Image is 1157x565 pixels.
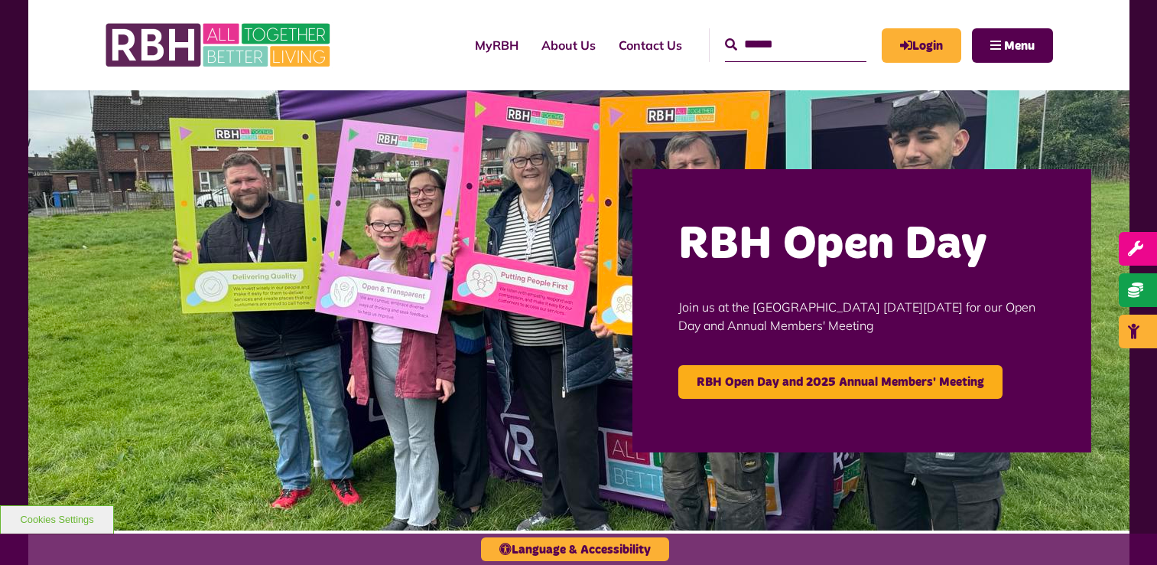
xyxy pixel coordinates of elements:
[1088,496,1157,565] iframe: Netcall Web Assistant for live chat
[463,24,530,66] a: MyRBH
[678,275,1045,358] p: Join us at the [GEOGRAPHIC_DATA] [DATE][DATE] for our Open Day and Annual Members' Meeting
[678,365,1003,399] a: RBH Open Day and 2025 Annual Members' Meeting
[105,15,334,75] img: RBH
[1004,40,1035,52] span: Menu
[481,537,669,561] button: Language & Accessibility
[678,215,1045,275] h2: RBH Open Day
[882,28,961,63] a: MyRBH
[530,24,607,66] a: About Us
[28,90,1129,531] img: Image (22)
[972,28,1053,63] button: Navigation
[607,24,694,66] a: Contact Us
[725,28,866,61] input: Search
